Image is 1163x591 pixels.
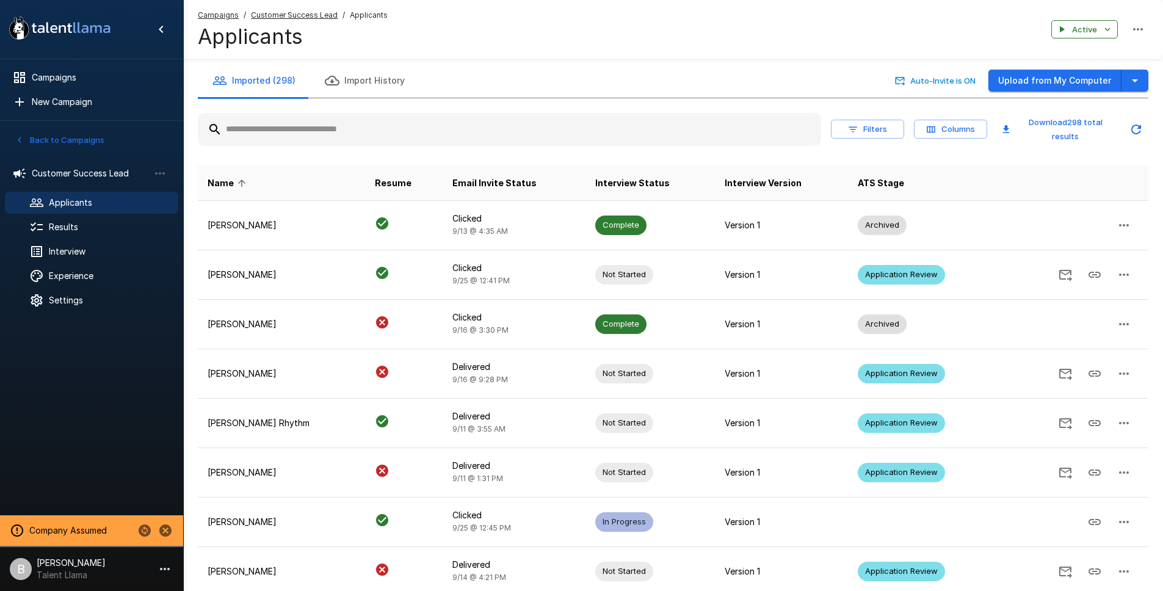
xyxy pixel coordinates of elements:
span: Interview Version [725,176,802,190]
span: 9/25 @ 12:45 PM [452,523,511,532]
p: Version 1 [725,269,838,281]
u: Campaigns [198,10,239,20]
span: In Progress [595,516,653,528]
span: Archived [858,318,907,330]
p: [PERSON_NAME] [208,516,355,528]
p: Delivered [452,410,576,422]
p: Version 1 [725,516,838,528]
p: [PERSON_NAME] [208,219,355,231]
span: Send Invitation [1051,565,1080,576]
span: Copy Interview Link [1080,466,1109,477]
span: Not Started [595,466,653,478]
button: Filters [831,120,904,139]
svg: Is Not Present [375,463,389,478]
span: Not Started [595,269,653,280]
p: [PERSON_NAME] [208,368,355,380]
span: Not Started [595,368,653,379]
span: Send Invitation [1051,466,1080,477]
button: Auto-Invite is ON [893,71,979,90]
p: Delivered [452,460,576,472]
span: 9/11 @ 3:55 AM [452,424,505,433]
svg: Is Present [375,513,389,528]
span: Application Review [858,417,945,429]
span: / [342,9,345,21]
button: Import History [310,63,419,98]
span: Application Review [858,466,945,478]
svg: Is Present [375,266,389,280]
svg: Is Not Present [375,315,389,330]
span: Copy Interview Link [1080,269,1109,279]
p: Delivered [452,361,576,373]
p: Version 1 [725,466,838,479]
span: Not Started [595,417,653,429]
p: Clicked [452,509,576,521]
span: Applicants [350,9,388,21]
p: Clicked [452,311,576,324]
p: [PERSON_NAME] Rhythm [208,417,355,429]
button: Updated Today - 11:33 AM [1124,117,1148,142]
u: Customer Success Lead [251,10,338,20]
span: ATS Stage [858,176,904,190]
span: 9/14 @ 4:21 PM [452,573,506,582]
span: Send Invitation [1051,368,1080,378]
span: Copy Interview Link [1080,516,1109,526]
p: Version 1 [725,417,838,429]
span: Complete [595,219,647,231]
span: Send Invitation [1051,417,1080,427]
button: Upload from My Computer [988,70,1121,92]
p: Version 1 [725,368,838,380]
span: / [244,9,246,21]
button: Download298 total results [997,113,1119,146]
p: [PERSON_NAME] [208,269,355,281]
span: Interview Status [595,176,670,190]
p: Version 1 [725,318,838,330]
span: 9/13 @ 4:35 AM [452,227,508,236]
span: Not Started [595,565,653,577]
span: Copy Interview Link [1080,368,1109,378]
p: Delivered [452,559,576,571]
p: Version 1 [725,565,838,578]
p: Clicked [452,262,576,274]
span: 9/16 @ 3:30 PM [452,325,509,335]
p: [PERSON_NAME] [208,565,355,578]
svg: Is Present [375,414,389,429]
span: 9/25 @ 12:41 PM [452,276,510,285]
span: Email Invite Status [452,176,537,190]
p: Clicked [452,212,576,225]
span: Application Review [858,565,945,577]
span: Copy Interview Link [1080,417,1109,427]
span: Complete [595,318,647,330]
span: Send Invitation [1051,269,1080,279]
span: Resume [375,176,411,190]
button: Imported (298) [198,63,310,98]
p: Version 1 [725,219,838,231]
span: Copy Interview Link [1080,565,1109,576]
span: 9/16 @ 9:28 PM [452,375,508,384]
span: Application Review [858,269,945,280]
span: 9/11 @ 1:31 PM [452,474,503,483]
span: Name [208,176,250,190]
p: [PERSON_NAME] [208,466,355,479]
span: Application Review [858,368,945,379]
button: Active [1051,20,1118,39]
span: Archived [858,219,907,231]
svg: Is Not Present [375,562,389,577]
h4: Applicants [198,24,388,49]
svg: Is Present [375,216,389,231]
svg: Is Not Present [375,364,389,379]
button: Columns [914,120,987,139]
p: [PERSON_NAME] [208,318,355,330]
